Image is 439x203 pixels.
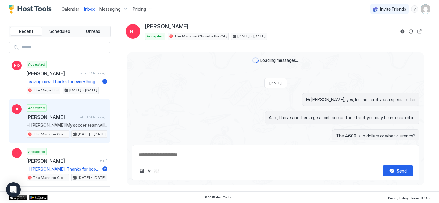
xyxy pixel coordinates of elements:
[411,194,430,201] a: Terms Of Use
[33,175,67,180] span: The Mansion Close to the City
[388,194,408,201] a: Privacy Policy
[397,168,407,174] div: Send
[78,175,106,180] span: [DATE] - [DATE]
[9,26,111,37] div: tab-group
[130,28,136,35] span: HL
[138,167,145,175] button: Upload image
[380,6,406,12] span: Invite Friends
[145,23,188,30] span: [PERSON_NAME]
[28,105,45,111] span: Accepted
[49,29,70,34] span: Scheduled
[237,34,266,39] span: [DATE] - [DATE]
[411,196,430,200] span: Terms Of Use
[27,79,100,84] span: Leaving now. Thanks for everything. We closed the door and turned off all the lights
[411,5,418,13] div: menu
[133,6,146,12] span: Pricing
[407,28,415,35] button: Sync reservation
[27,158,95,164] span: [PERSON_NAME]
[27,123,107,128] span: Hi [PERSON_NAME]! My soccer team will have a Chinese tournament in nyc on Aug 29-1st weekend, we ...
[306,97,416,102] span: Hi [PERSON_NAME], yes, let me send you a special offer
[80,115,107,119] span: about 14 hours ago
[28,149,45,155] span: Accepted
[104,167,106,171] span: 2
[69,87,97,93] span: [DATE] - [DATE]
[205,195,231,199] span: © 2025 Host Tools
[80,71,107,75] span: about 17 hours ago
[19,29,33,34] span: Recent
[19,42,110,53] input: Input Field
[78,131,106,137] span: [DATE] - [DATE]
[86,29,100,34] span: Unread
[28,62,45,67] span: Accepted
[147,34,164,39] span: Accepted
[10,27,42,36] button: Recent
[44,27,76,36] button: Scheduled
[336,133,416,139] span: The 4600 is in dollars or what currency?
[99,6,120,12] span: Messaging
[9,5,54,14] a: Host Tools Logo
[269,115,416,120] span: Also, I have another large airbnb across the street you may be interested in.
[27,166,100,172] span: Hi [PERSON_NAME], Thanks for booking our place. I'll send you more details including check-in ins...
[84,6,95,12] a: Inbox
[145,167,153,175] button: Quick reply
[14,63,20,68] span: HO
[388,196,408,200] span: Privacy Policy
[6,182,21,197] div: Open Intercom Messenger
[98,159,107,163] span: [DATE]
[104,79,106,84] span: 1
[77,27,109,36] button: Unread
[9,195,27,200] a: App Store
[252,57,259,63] div: loading
[14,150,19,156] span: LC
[269,81,282,85] span: [DATE]
[416,28,423,35] button: Open reservation
[383,165,413,176] button: Send
[27,70,78,77] span: [PERSON_NAME]
[260,58,299,63] span: Loading messages...
[33,131,67,137] span: The Mansion Close to the City
[62,6,79,12] a: Calendar
[399,28,406,35] button: Reservation information
[174,34,227,39] span: The Mansion Close to the City
[421,4,430,14] div: User profile
[27,114,78,120] span: [PERSON_NAME]
[29,195,48,200] a: Google Play Store
[33,87,59,93] span: The Mega Unit
[14,106,19,112] span: HL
